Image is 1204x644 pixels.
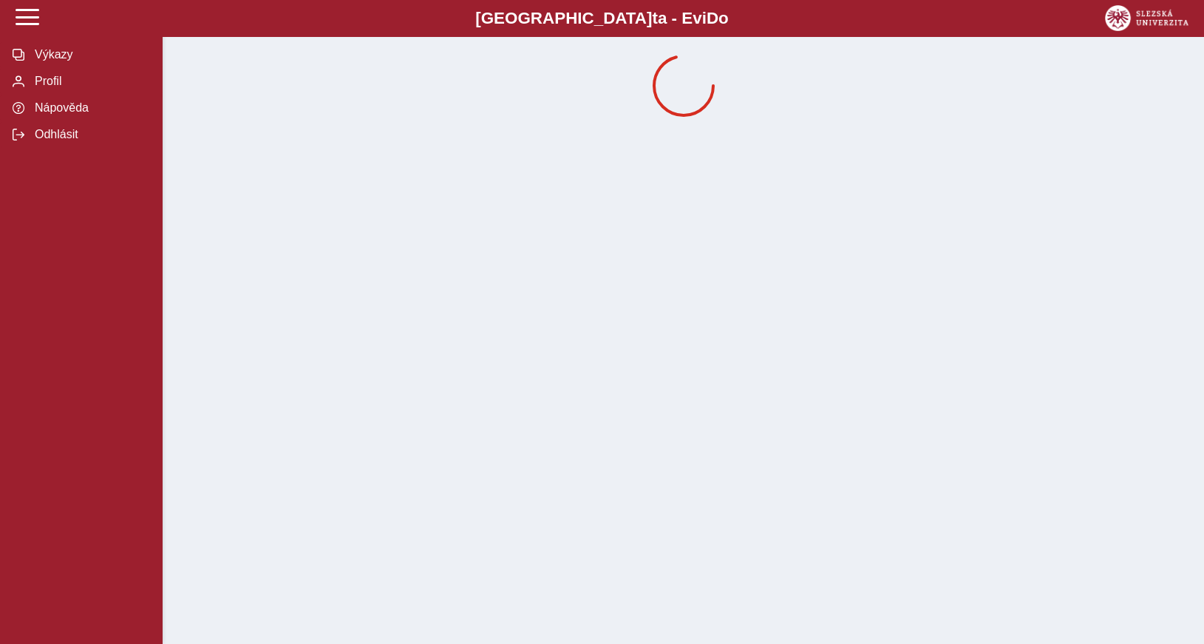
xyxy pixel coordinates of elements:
span: Nápověda [30,101,150,115]
span: Odhlásit [30,128,150,141]
img: logo_web_su.png [1105,5,1188,31]
span: D [707,9,718,27]
span: Profil [30,75,150,88]
span: Výkazy [30,48,150,61]
b: [GEOGRAPHIC_DATA] a - Evi [44,9,1160,28]
span: t [652,9,657,27]
span: o [718,9,729,27]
